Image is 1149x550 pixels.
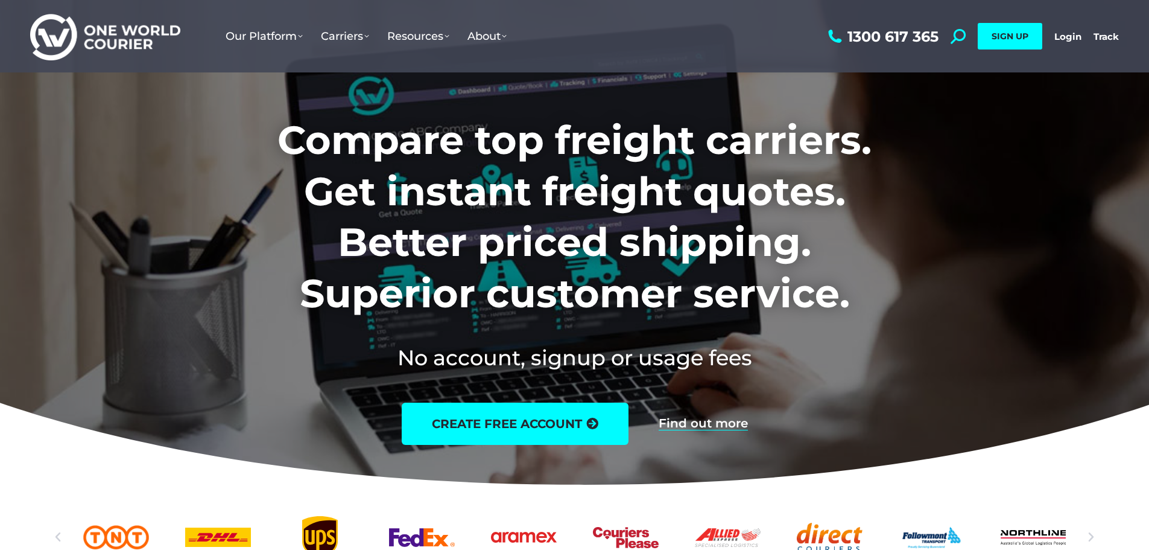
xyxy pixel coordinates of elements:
a: Find out more [659,417,748,430]
a: About [458,18,516,55]
a: SIGN UP [978,23,1042,50]
span: SIGN UP [992,31,1028,42]
span: Our Platform [226,30,303,43]
a: Track [1094,31,1119,42]
span: Resources [387,30,449,43]
span: Carriers [321,30,369,43]
h1: Compare top freight carriers. Get instant freight quotes. Better priced shipping. Superior custom... [198,115,951,319]
span: About [467,30,507,43]
a: Login [1054,31,1081,42]
a: 1300 617 365 [825,29,939,44]
img: One World Courier [30,12,180,61]
a: Resources [378,18,458,55]
a: create free account [402,403,628,445]
a: Our Platform [217,18,312,55]
h2: No account, signup or usage fees [198,343,951,373]
a: Carriers [312,18,378,55]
